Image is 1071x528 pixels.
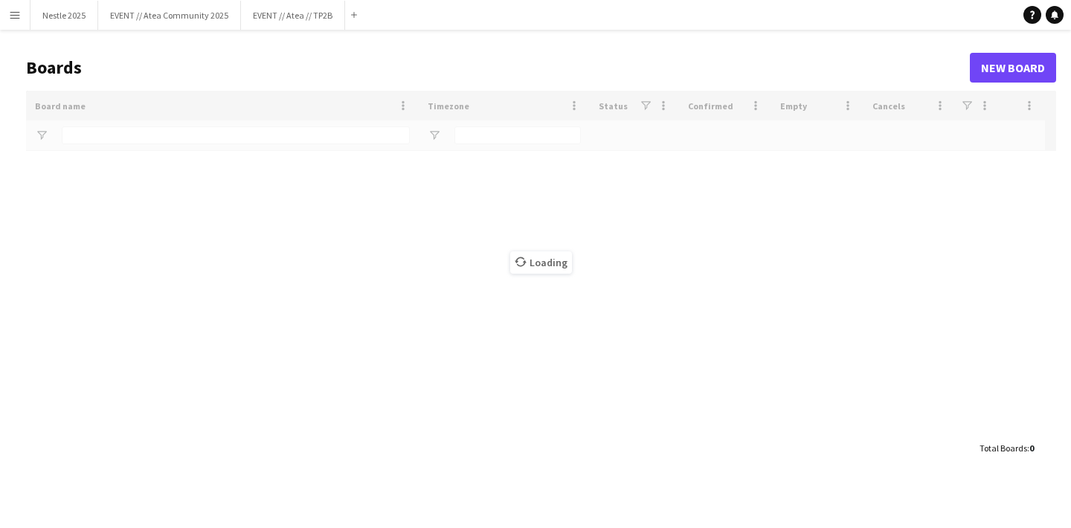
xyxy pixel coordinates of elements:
[241,1,345,30] button: EVENT // Atea // TP2B
[980,442,1027,454] span: Total Boards
[30,1,98,30] button: Nestle 2025
[970,53,1056,83] a: New Board
[98,1,241,30] button: EVENT // Atea Community 2025
[1029,442,1034,454] span: 0
[510,251,572,274] span: Loading
[26,57,970,79] h1: Boards
[980,434,1034,463] div: :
